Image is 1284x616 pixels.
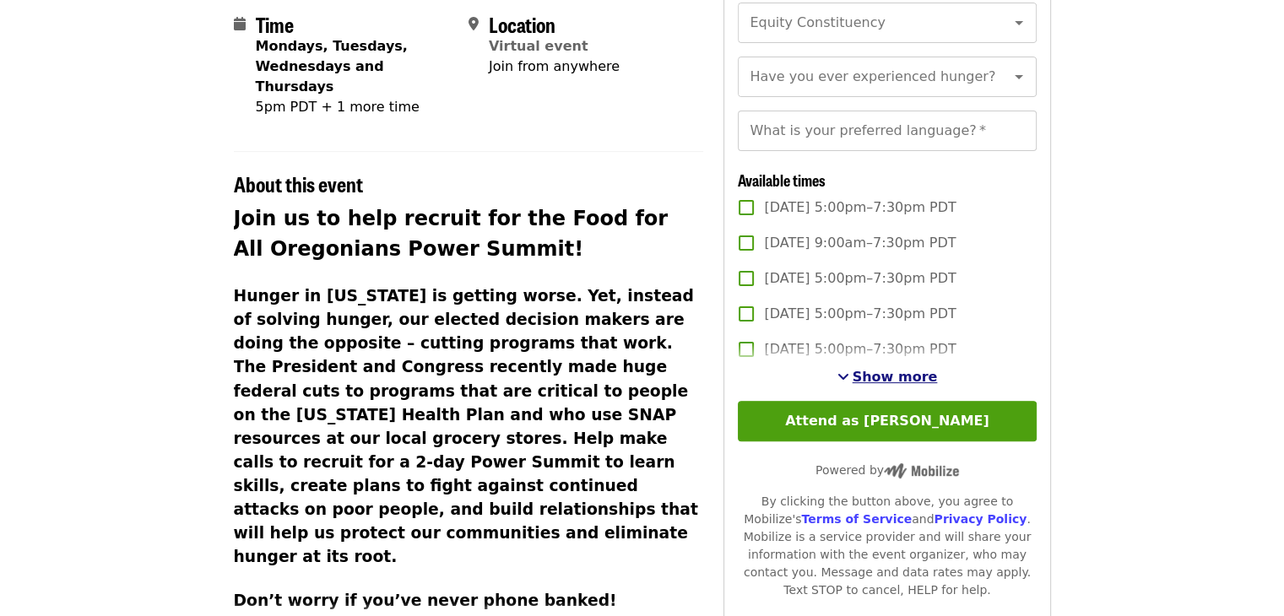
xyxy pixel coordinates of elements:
h3: Don’t worry if you’ve never phone banked! [234,589,704,613]
input: What is your preferred language? [738,111,1036,151]
i: map-marker-alt icon [469,16,479,32]
span: Time [256,9,294,39]
i: calendar icon [234,16,246,32]
span: Join from anywhere [489,58,620,74]
button: See more timeslots [837,367,938,387]
span: [DATE] 5:00pm–7:30pm PDT [764,197,956,218]
span: [DATE] 5:00pm–7:30pm PDT [764,339,956,359]
button: Open [1007,11,1031,35]
span: Powered by [815,463,959,477]
span: Show more [853,369,938,385]
strong: Mondays, Tuesdays, Wednesdays and Thursdays [256,38,408,95]
span: [DATE] 5:00pm–7:30pm PDT [764,304,956,324]
h3: Hunger in [US_STATE] is getting worse. Yet, instead of solving hunger, our elected decision maker... [234,284,704,569]
img: Powered by Mobilize [884,463,959,478]
span: About this event [234,169,363,198]
span: Location [489,9,555,39]
div: By clicking the button above, you agree to Mobilize's and . Mobilize is a service provider and wi... [738,493,1036,599]
span: Available times [738,169,826,191]
button: Attend as [PERSON_NAME] [738,401,1036,441]
a: Privacy Policy [934,512,1027,526]
h2: Join us to help recruit for the Food for All Oregonians Power Summit! [234,203,704,264]
span: [DATE] 9:00am–7:30pm PDT [764,233,956,253]
a: Virtual event [489,38,588,54]
a: Terms of Service [801,512,912,526]
button: Open [1007,65,1031,89]
div: 5pm PDT + 1 more time [256,97,455,117]
span: [DATE] 5:00pm–7:30pm PDT [764,268,956,289]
